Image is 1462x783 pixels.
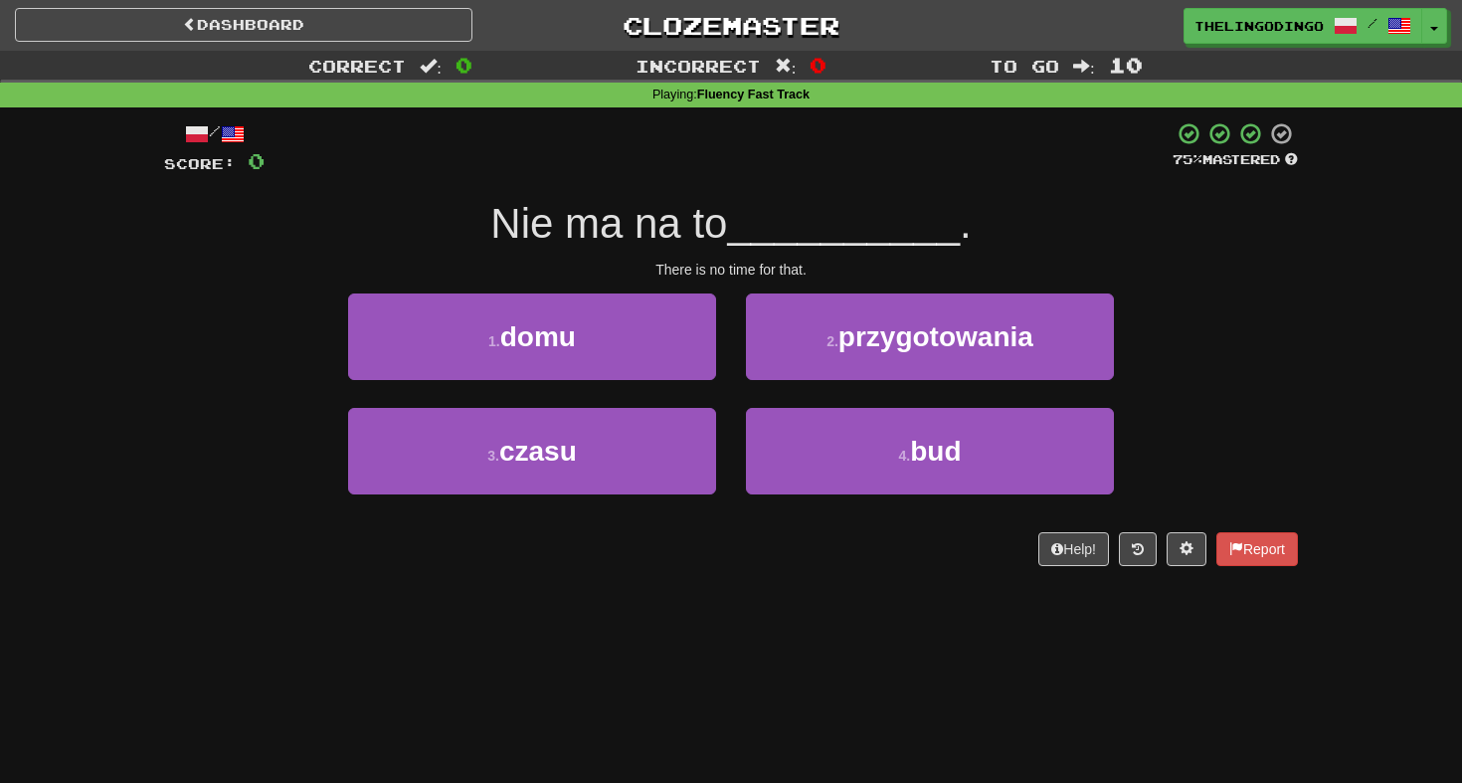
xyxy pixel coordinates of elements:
button: Round history (alt+y) [1119,532,1157,566]
span: __________ [727,200,960,247]
span: 0 [248,148,265,173]
span: czasu [499,436,577,467]
span: bud [910,436,961,467]
div: / [164,121,265,146]
small: 2 . [826,333,838,349]
span: / [1368,16,1377,30]
span: 10 [1109,53,1143,77]
span: Score: [164,155,236,172]
strong: Fluency Fast Track [697,88,810,101]
span: Nie ma na to [490,200,727,247]
small: 3 . [487,448,499,464]
span: Correct [308,56,406,76]
span: 0 [456,53,472,77]
span: TheLingoDingo [1194,17,1324,35]
button: 2.przygotowania [746,294,1114,380]
span: To go [990,56,1059,76]
button: Help! [1038,532,1109,566]
div: Mastered [1173,151,1298,169]
a: TheLingoDingo / [1184,8,1422,44]
span: : [420,58,442,75]
span: . [960,200,972,247]
button: Report [1216,532,1298,566]
span: domu [500,321,576,352]
span: 0 [810,53,826,77]
span: przygotowania [838,321,1033,352]
a: Clozemaster [502,8,960,43]
small: 4 . [899,448,911,464]
span: : [1073,58,1095,75]
a: Dashboard [15,8,472,42]
span: Incorrect [636,56,761,76]
button: 1.domu [348,294,716,380]
div: There is no time for that. [164,260,1298,280]
button: 4.bud [746,408,1114,494]
span: 75 % [1173,151,1202,167]
small: 1 . [488,333,500,349]
button: 3.czasu [348,408,716,494]
span: : [775,58,797,75]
